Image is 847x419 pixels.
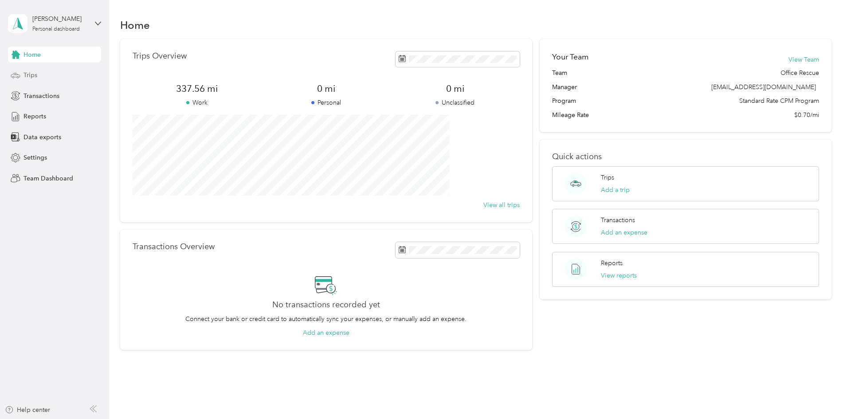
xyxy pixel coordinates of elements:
[32,14,88,23] div: [PERSON_NAME]
[133,51,187,61] p: Trips Overview
[24,91,59,101] span: Transactions
[32,27,80,32] div: Personal dashboard
[24,153,47,162] span: Settings
[739,96,819,106] span: Standard Rate CPM Program
[24,70,37,80] span: Trips
[601,173,614,182] p: Trips
[24,133,61,142] span: Data exports
[797,369,847,419] iframe: Everlance-gr Chat Button Frame
[552,110,589,120] span: Mileage Rate
[601,271,637,280] button: View reports
[303,328,349,337] button: Add an expense
[552,68,567,78] span: Team
[711,83,816,91] span: [EMAIL_ADDRESS][DOMAIN_NAME]
[483,200,520,210] button: View all trips
[133,82,262,95] span: 337.56 mi
[601,228,647,237] button: Add an expense
[5,405,50,415] button: Help center
[262,98,391,107] p: Personal
[185,314,467,324] p: Connect your bank or credit card to automatically sync your expenses, or manually add an expense.
[788,55,819,64] button: View Team
[120,20,150,30] h1: Home
[601,258,623,268] p: Reports
[391,98,520,107] p: Unclassified
[391,82,520,95] span: 0 mi
[601,185,630,195] button: Add a trip
[552,51,588,63] h2: Your Team
[552,152,819,161] p: Quick actions
[24,50,41,59] span: Home
[272,300,380,309] h2: No transactions recorded yet
[601,215,635,225] p: Transactions
[262,82,391,95] span: 0 mi
[552,96,576,106] span: Program
[552,82,577,92] span: Manager
[794,110,819,120] span: $0.70/mi
[780,68,819,78] span: Office Rescue
[133,98,262,107] p: Work
[24,174,73,183] span: Team Dashboard
[133,242,215,251] p: Transactions Overview
[24,112,46,121] span: Reports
